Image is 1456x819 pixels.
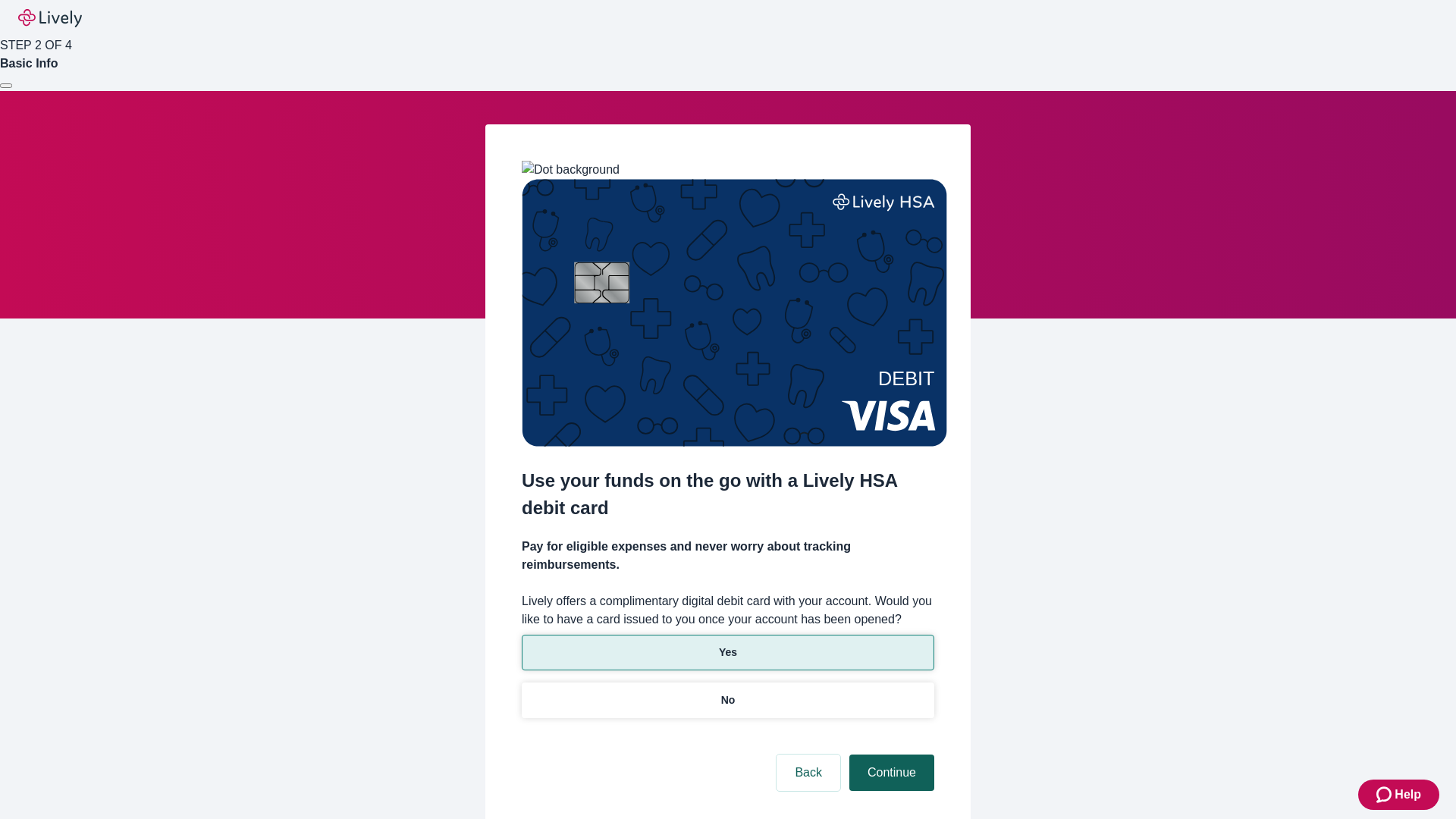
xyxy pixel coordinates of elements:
[721,692,736,708] p: No
[522,467,934,522] h2: Use your funds on the go with a Lively HSA debit card
[777,755,840,791] button: Back
[522,592,934,629] label: Lively offers a complimentary digital debit card with your account. Would you like to have a card...
[522,682,934,718] button: No
[849,755,934,791] button: Continue
[522,635,934,670] button: Yes
[522,161,620,179] img: Dot background
[522,538,934,574] h4: Pay for eligible expenses and never worry about tracking reimbursements.
[1358,780,1439,810] button: Zendesk support iconHelp
[1376,786,1395,804] svg: Zendesk support icon
[522,179,947,447] img: Debit card
[719,645,737,661] p: Yes
[1395,786,1421,804] span: Help
[18,9,82,27] img: Lively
